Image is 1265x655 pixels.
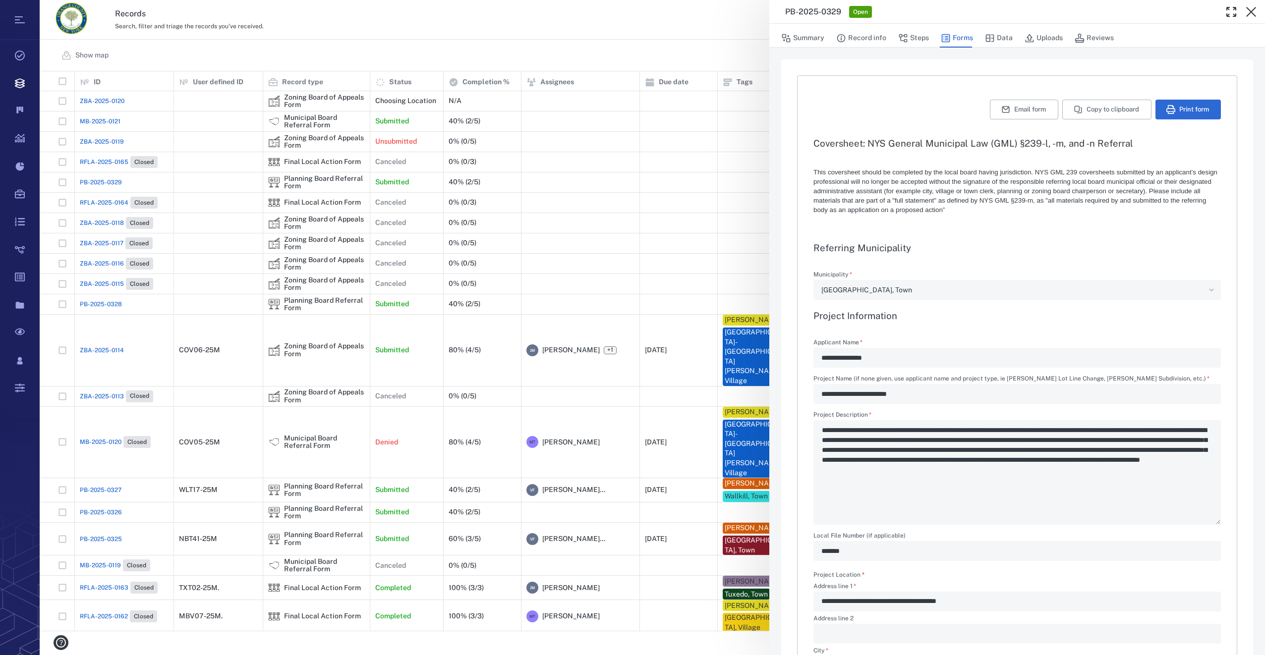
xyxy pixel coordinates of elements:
[1155,100,1221,119] button: Print form
[813,541,1221,561] div: Local File Number (if applicable)
[813,168,1217,214] span: This coversheet should be completed by the local board having jurisdiction. NYS GML 239 covershee...
[1221,2,1241,22] button: Toggle Fullscreen
[813,137,1221,149] h3: Coversheet: NYS General Municipal Law (GML) §239-l, -m, and -n Referral
[821,284,1205,296] div: [GEOGRAPHIC_DATA], Town
[813,583,1221,592] label: Address line 1
[1241,2,1261,22] button: Close
[813,272,1221,280] label: Municipality
[813,384,1221,404] div: Project Name (if none given, use applicant name and project type, ie Smith Lot Line Change, Jones...
[813,242,1221,254] h3: Referring Municipality
[813,571,864,579] label: Project Location
[990,100,1058,119] button: Email form
[813,615,1221,624] label: Address line 2
[813,280,1221,300] div: Municipality
[813,412,1221,420] label: Project Description
[836,29,886,48] button: Record info
[813,339,1221,348] label: Applicant Name
[1025,29,1063,48] button: Uploads
[1062,100,1151,119] button: Copy to clipboard
[813,376,1221,384] label: Project Name (if none given, use applicant name and project type, ie [PERSON_NAME] Lot Line Chang...
[22,7,43,16] span: Help
[851,8,870,16] span: Open
[813,348,1221,368] div: Applicant Name
[898,29,929,48] button: Steps
[1075,29,1114,48] button: Reviews
[985,29,1013,48] button: Data
[862,571,864,578] span: required
[813,310,1221,322] h3: Project Information
[781,29,824,48] button: Summary
[785,6,841,18] h3: PB-2025-0329
[813,533,1221,541] label: Local File Number (if applicable)
[941,29,973,48] button: Forms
